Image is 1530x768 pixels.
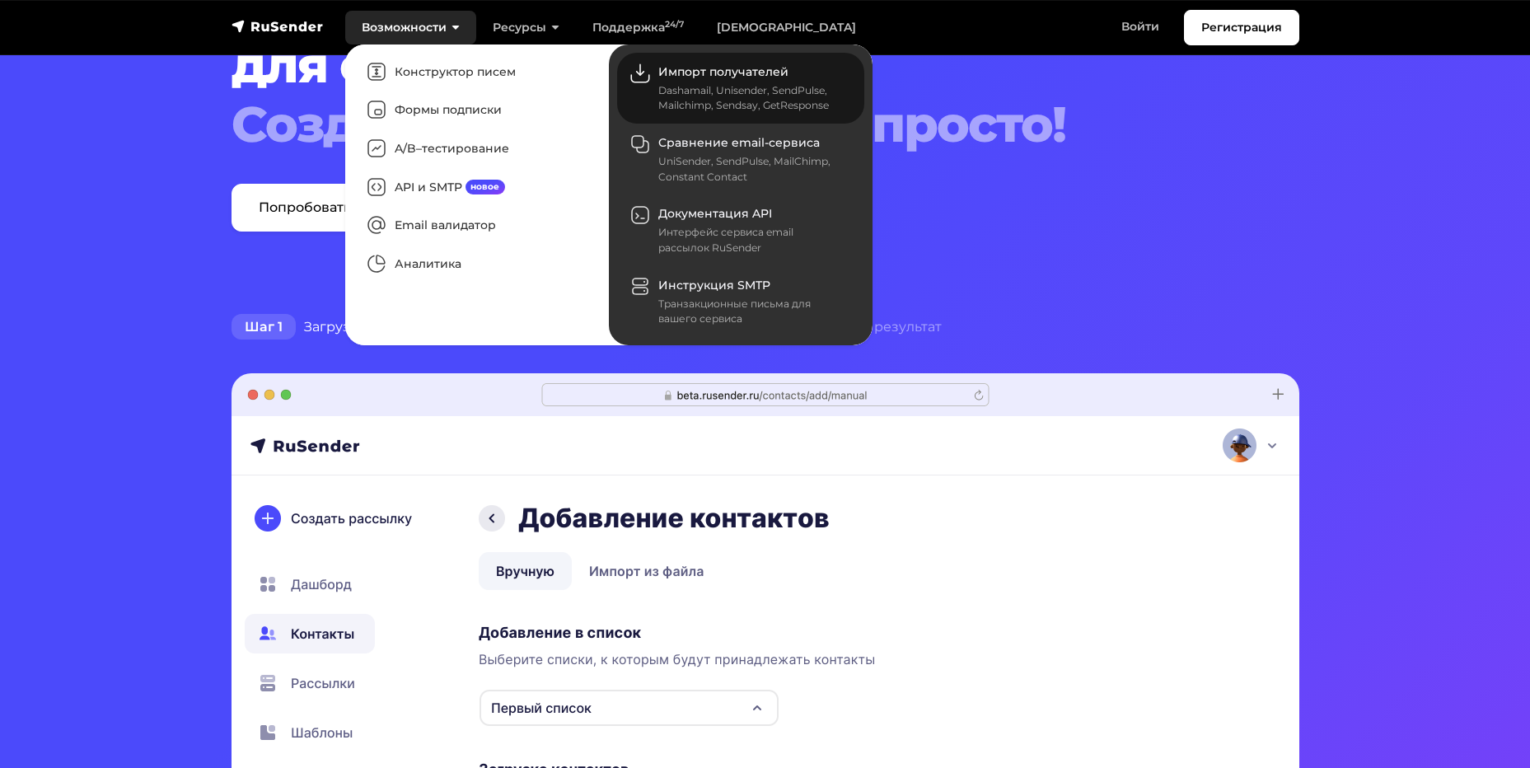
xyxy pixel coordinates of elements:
div: Интерфейс сервиса email рассылок RuSender [658,225,845,255]
div: Dashamail, Unisender, SendPulse, Mailchimp, Sendsay, GetResponse [658,83,845,114]
a: Email валидатор [353,207,601,246]
span: новое [466,180,506,194]
span: Шаг 1 [232,314,296,340]
a: Аналитика [353,245,601,283]
div: UniSender, SendPulse, MailChimp, Constant Contact [658,154,845,185]
a: Сравнение email-сервиса UniSender, SendPulse, MailChimp, Constant Contact [617,124,864,194]
span: Инструкция SMTP [658,278,770,293]
img: RuSender [232,18,324,35]
span: Документация API [658,206,772,221]
a: Формы подписки [353,91,601,130]
sup: 24/7 [665,19,684,30]
a: Попробовать бесплатно [232,184,455,232]
div: Загрузите базу [212,311,428,344]
span: Сравнение email-сервиса [658,135,820,150]
a: Регистрация [1184,10,1299,45]
a: Войти [1105,10,1176,44]
div: Транзакционные письма для вашего сервиса [658,297,845,327]
span: Импорт получателей [658,64,788,79]
a: Поддержка24/7 [576,11,700,44]
div: Создать рассылку — это просто! [232,95,1209,154]
a: A/B–тестирование [353,129,601,168]
a: Документация API Интерфейс сервиса email рассылок RuSender [617,195,864,266]
a: Импорт получателей Dashamail, Unisender, SendPulse, Mailchimp, Sendsay, GetResponse [617,53,864,124]
a: Конструктор писем [353,53,601,91]
a: [DEMOGRAPHIC_DATA] [700,11,873,44]
a: API и SMTPновое [353,168,601,207]
a: Ресурсы [476,11,576,44]
a: Инструкция SMTP Транзакционные письма для вашего сервиса [617,266,864,337]
a: Возможности [345,11,476,44]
